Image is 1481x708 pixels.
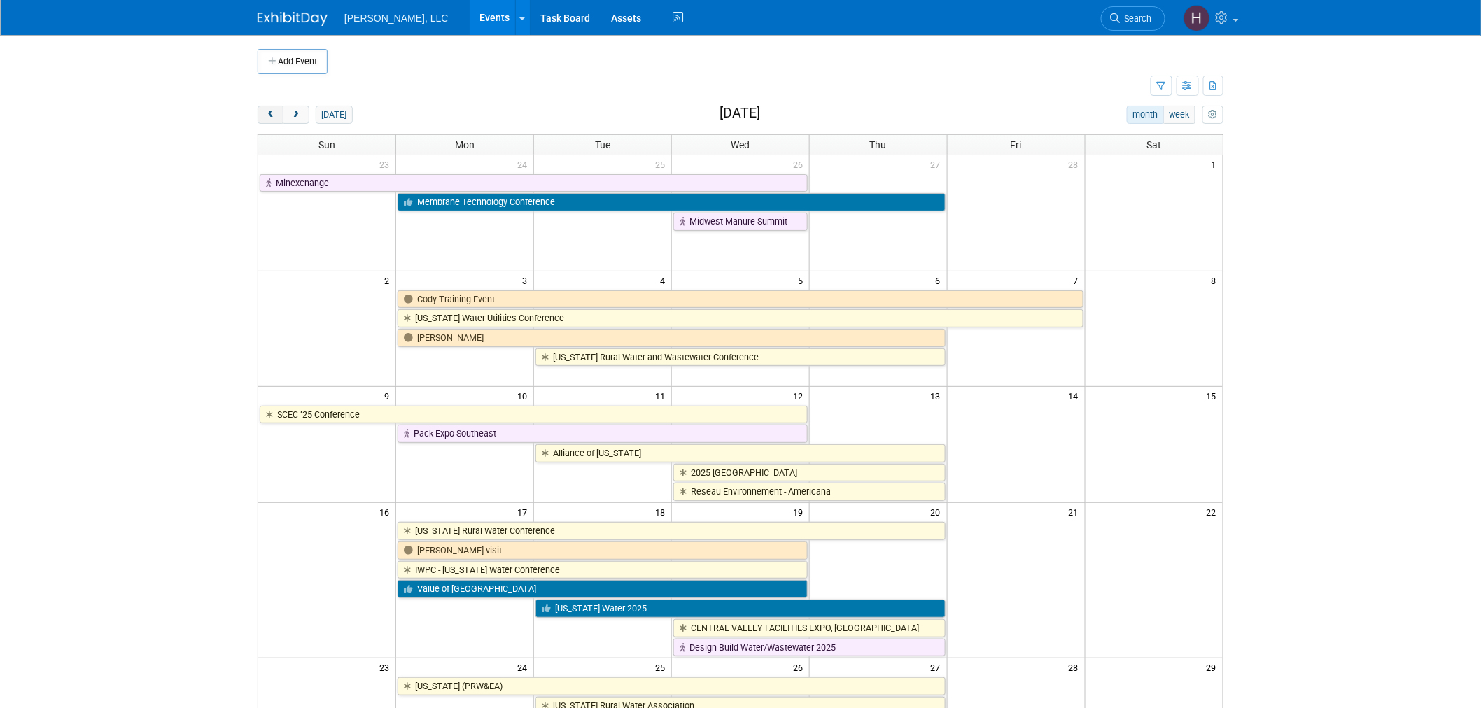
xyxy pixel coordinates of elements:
img: ExhibitDay [258,12,328,26]
span: 10 [516,387,533,404]
span: 1 [1210,155,1223,173]
button: month [1127,106,1164,124]
a: [PERSON_NAME] visit [398,541,808,560]
span: 24 [516,658,533,676]
button: next [283,106,309,124]
a: Reseau Environnement - Americana [673,483,946,501]
button: week [1163,106,1195,124]
span: 22 [1205,503,1223,521]
a: [US_STATE] Rural Water and Wastewater Conference [535,348,946,367]
span: Sat [1146,139,1161,150]
span: 29 [1205,658,1223,676]
i: Personalize Calendar [1208,111,1217,120]
a: Design Build Water/Wastewater 2025 [673,639,946,657]
a: Cody Training Event [398,290,1083,309]
span: 15 [1205,387,1223,404]
span: 4 [659,271,671,289]
button: prev [258,106,283,124]
a: [PERSON_NAME] [398,329,945,347]
a: CENTRAL VALLEY FACILITIES EXPO, [GEOGRAPHIC_DATA] [673,619,946,637]
button: myCustomButton [1202,106,1223,124]
a: Alliance of [US_STATE] [535,444,946,462]
a: Minexchange [260,174,808,192]
span: Wed [731,139,750,150]
span: 11 [654,387,671,404]
button: [DATE] [316,106,353,124]
span: 21 [1067,503,1085,521]
span: 23 [378,658,395,676]
span: 19 [792,503,809,521]
span: 12 [792,387,809,404]
span: 17 [516,503,533,521]
a: Value of [GEOGRAPHIC_DATA] [398,580,808,598]
span: 6 [934,271,947,289]
a: Search [1101,6,1165,31]
span: Search [1120,13,1152,24]
span: 27 [929,155,947,173]
span: 9 [383,387,395,404]
span: 28 [1067,155,1085,173]
a: [US_STATE] Water Utilities Conference [398,309,1083,327]
span: 14 [1067,387,1085,404]
span: 25 [654,658,671,676]
span: Fri [1011,139,1022,150]
span: 8 [1210,271,1223,289]
span: 24 [516,155,533,173]
span: 20 [929,503,947,521]
a: Membrane Technology Conference [398,193,945,211]
span: 28 [1067,658,1085,676]
a: Midwest Manure Summit [673,213,808,231]
span: Sun [318,139,335,150]
a: [US_STATE] Rural Water Conference [398,522,945,540]
span: 5 [796,271,809,289]
a: 2025 [GEOGRAPHIC_DATA] [673,464,946,482]
span: 27 [929,658,947,676]
span: 25 [654,155,671,173]
a: [US_STATE] Water 2025 [535,600,946,618]
span: 26 [792,155,809,173]
button: Add Event [258,49,328,74]
span: Tue [595,139,610,150]
span: 2 [383,271,395,289]
span: 16 [378,503,395,521]
a: [US_STATE] (PRW&EA) [398,677,945,695]
span: 26 [792,658,809,676]
img: Hannah Mulholland [1184,5,1210,31]
span: 13 [929,387,947,404]
span: Mon [455,139,475,150]
span: 23 [378,155,395,173]
h2: [DATE] [720,106,760,121]
span: 18 [654,503,671,521]
span: 3 [521,271,533,289]
span: [PERSON_NAME], LLC [344,13,449,24]
span: 7 [1072,271,1085,289]
a: SCEC ’25 Conference [260,406,808,424]
a: Pack Expo Southeast [398,425,808,443]
a: IWPC - [US_STATE] Water Conference [398,561,808,579]
span: Thu [870,139,887,150]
